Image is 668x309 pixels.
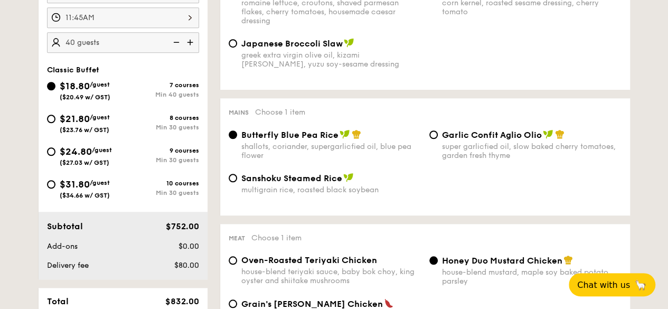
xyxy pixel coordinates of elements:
[165,296,199,306] span: $832.00
[563,255,573,265] img: icon-chef-hat.a58ddaea.svg
[229,235,245,242] span: Meat
[47,242,78,251] span: Add-ons
[241,51,421,69] div: greek extra virgin olive oil, kizami [PERSON_NAME], yuzu soy-sesame dressing
[442,268,622,286] div: house-blend mustard, maple soy baked potato, parsley
[577,280,630,290] span: Chat with us
[384,298,393,308] img: icon-spicy.37a8142b.svg
[123,81,199,89] div: 7 courses
[60,80,90,92] span: $18.80
[241,299,383,309] span: Grain's [PERSON_NAME] Chicken
[90,81,110,88] span: /guest
[255,108,305,117] span: Choose 1 item
[47,32,199,53] input: Number of guests
[344,38,354,48] img: icon-vegan.f8ff3823.svg
[165,221,199,231] span: $752.00
[442,142,622,160] div: super garlicfied oil, slow baked cherry tomatoes, garden fresh thyme
[123,124,199,131] div: Min 30 guests
[90,179,110,186] span: /guest
[241,255,377,265] span: Oven-Roasted Teriyaki Chicken
[47,296,69,306] span: Total
[123,114,199,121] div: 8 courses
[60,179,90,190] span: $31.80
[47,180,55,189] input: $31.80/guest($34.66 w/ GST)10 coursesMin 30 guests
[123,189,199,196] div: Min 30 guests
[229,299,237,308] input: Grain's [PERSON_NAME] Chickennyonya [PERSON_NAME], masala powder, lemongrass
[47,65,99,74] span: Classic Buffet
[60,113,90,125] span: $21.80
[60,93,110,101] span: ($20.49 w/ GST)
[429,256,438,265] input: Honey Duo Mustard Chickenhouse-blend mustard, maple soy baked potato, parsley
[92,146,112,154] span: /guest
[47,7,199,28] input: Event time
[634,279,647,291] span: 🦙
[47,221,83,231] span: Subtotal
[442,256,562,266] span: Honey Duo Mustard Chicken
[183,32,199,52] img: icon-add.58712e84.svg
[229,39,237,48] input: Japanese Broccoli Slawgreek extra virgin olive oil, kizami [PERSON_NAME], yuzu soy-sesame dressing
[241,39,343,49] span: Japanese Broccoli Slaw
[174,261,199,270] span: $80.00
[123,147,199,154] div: 9 courses
[442,130,542,140] span: Garlic Confit Aglio Olio
[60,159,109,166] span: ($27.03 w/ GST)
[47,115,55,123] input: $21.80/guest($23.76 w/ GST)8 coursesMin 30 guests
[429,130,438,139] input: Garlic Confit Aglio Oliosuper garlicfied oil, slow baked cherry tomatoes, garden fresh thyme
[123,91,199,98] div: Min 40 guests
[251,233,302,242] span: Choose 1 item
[340,129,350,139] img: icon-vegan.f8ff3823.svg
[229,130,237,139] input: Butterfly Blue Pea Riceshallots, coriander, supergarlicfied oil, blue pea flower
[60,126,109,134] span: ($23.76 w/ GST)
[167,32,183,52] img: icon-reduce.1d2dbef1.svg
[229,256,237,265] input: Oven-Roasted Teriyaki Chickenhouse-blend teriyaki sauce, baby bok choy, king oyster and shiitake ...
[90,114,110,121] span: /guest
[555,129,564,139] img: icon-chef-hat.a58ddaea.svg
[352,129,361,139] img: icon-chef-hat.a58ddaea.svg
[47,82,55,90] input: $18.80/guest($20.49 w/ GST)7 coursesMin 40 guests
[47,261,89,270] span: Delivery fee
[241,130,338,140] span: Butterfly Blue Pea Rice
[60,146,92,157] span: $24.80
[123,156,199,164] div: Min 30 guests
[60,192,110,199] span: ($34.66 w/ GST)
[241,142,421,160] div: shallots, coriander, supergarlicfied oil, blue pea flower
[569,273,655,296] button: Chat with us🦙
[229,174,237,182] input: Sanshoku Steamed Ricemultigrain rice, roasted black soybean
[178,242,199,251] span: $0.00
[343,173,354,182] img: icon-vegan.f8ff3823.svg
[241,185,421,194] div: multigrain rice, roasted black soybean
[123,180,199,187] div: 10 courses
[47,147,55,156] input: $24.80/guest($27.03 w/ GST)9 coursesMin 30 guests
[229,109,249,116] span: Mains
[543,129,553,139] img: icon-vegan.f8ff3823.svg
[241,267,421,285] div: house-blend teriyaki sauce, baby bok choy, king oyster and shiitake mushrooms
[241,173,342,183] span: Sanshoku Steamed Rice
